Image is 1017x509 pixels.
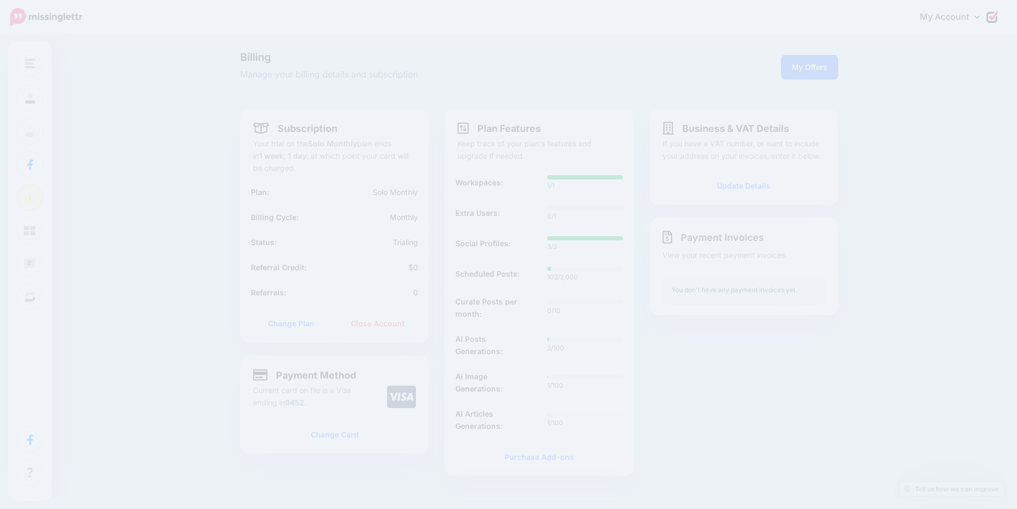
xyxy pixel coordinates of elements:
h4: Subscription [253,122,337,135]
b: Workspaces: [455,176,503,189]
div: Trialing [335,236,427,248]
p: 2/100 [547,343,623,354]
p: If you have a VAT number, or want to include your address on your invoices, enter it below. [663,137,825,162]
b: 1 week, 1 day [259,151,306,160]
b: Solo Monthly [308,139,357,148]
a: My Account [909,4,1001,30]
b: AI Articles Generations: [455,408,531,432]
b: AI Posts Generations: [455,333,531,357]
h4: Payment Invoices [663,231,825,244]
h4: Business & VAT Details [663,122,789,135]
p: 0/10 [547,306,623,316]
div: You don't have any payment invoices yet. [663,276,825,304]
a: Tell us how we can improve [899,482,1004,496]
b: Curate Posts per month: [455,295,531,320]
b: Status: [251,238,277,247]
b: Social Profiles: [455,237,510,249]
b: Referral Credit: [251,263,306,272]
p: 1/100 [547,418,623,428]
b: AI Image Generations: [455,370,531,395]
div: Monthly [335,211,427,223]
b: Extra Users: [455,207,500,219]
b: 9452 [285,398,304,407]
p: 0/1 [547,211,623,222]
b: Referrals: [251,288,286,297]
b: Plan: [251,187,269,197]
img: Missinglettr [10,8,82,26]
p: Current card on file is a Visa ending in . [253,384,371,409]
span: Billing [240,52,634,62]
a: My Offers [781,55,838,80]
p: View your recent payment invoices. [663,249,825,261]
div: $0 [335,261,427,273]
p: 1/1 [547,181,623,191]
div: Solo Monthly [304,186,426,198]
p: 102/2,000 [547,272,623,283]
span: 0 [413,288,418,297]
h4: Plan Features [458,122,541,135]
b: Billing Cycle: [251,213,298,222]
span: Manage your billing details and subscription [240,68,634,82]
img: menu.png [25,59,35,68]
a: Purchase Add-ons [455,445,622,469]
h4: Payment Method [253,369,356,381]
a: Change Card [251,422,418,447]
p: Keep track of your plan's features and upgrade if needed. [458,137,620,162]
a: Close Account [337,311,419,336]
a: Change Plan [251,311,332,336]
b: Scheduled Posts: [455,268,519,280]
p: 3/3 [547,241,623,252]
a: Update Details [660,174,827,198]
p: 1/100 [547,380,623,391]
p: Your trial on the plan ends in , at which point your card will be charged. [253,137,416,174]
